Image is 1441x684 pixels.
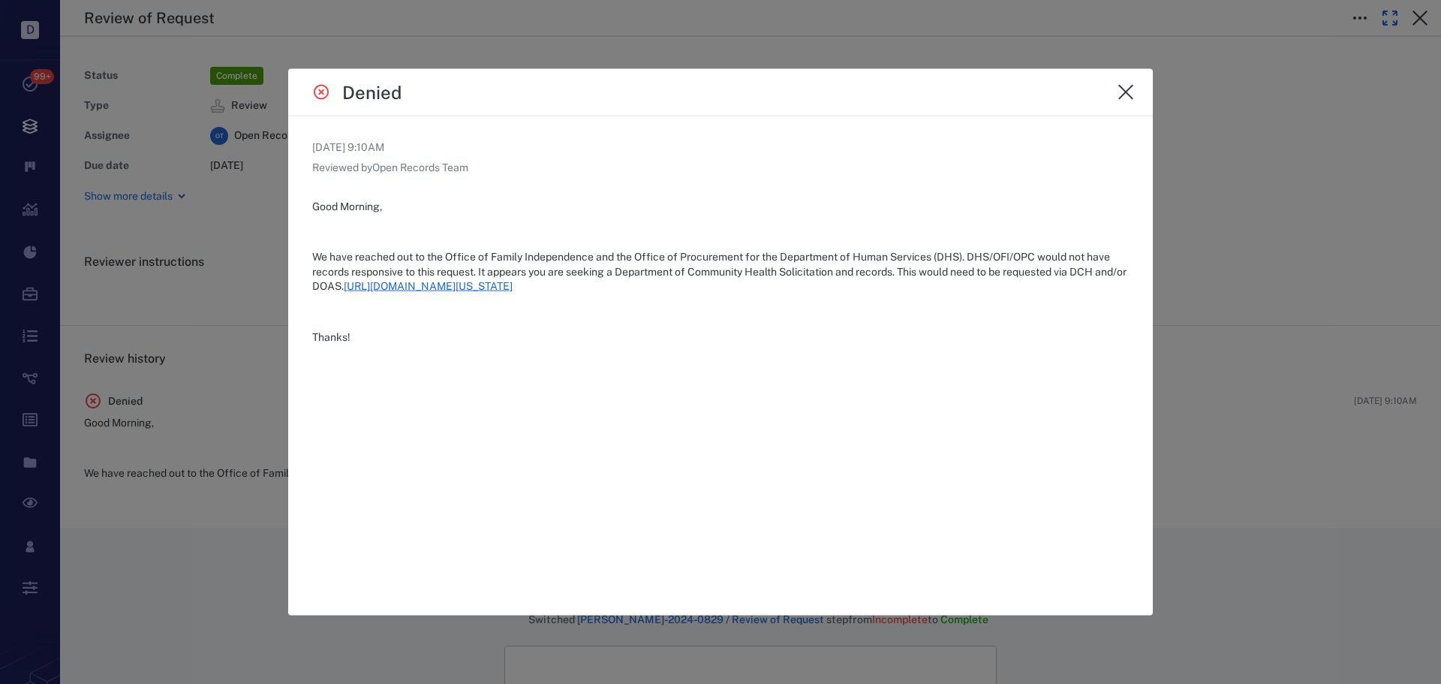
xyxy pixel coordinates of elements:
[34,11,65,24] span: Help
[312,161,1129,176] p: Reviewed by Open Records Team
[312,330,1129,345] p: Thanks!
[312,250,1129,294] p: We have reached out to the Office of Family Independence and the Office of Procurement for the De...
[312,200,1129,215] p: Good Morning,
[1111,77,1141,107] button: close
[342,80,402,103] h4: Denied
[344,280,513,292] a: [URL][DOMAIN_NAME][US_STATE]
[12,12,479,26] body: Rich Text Area. Press ALT-0 for help.
[312,140,1129,155] p: [DATE] 9:10AM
